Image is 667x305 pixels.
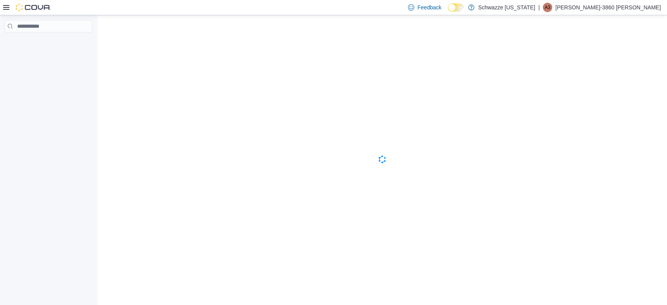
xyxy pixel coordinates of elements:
[555,3,661,12] p: [PERSON_NAME]-3860 [PERSON_NAME]
[545,3,551,12] span: A3
[538,3,540,12] p: |
[448,4,464,12] input: Dark Mode
[5,34,92,53] nav: Complex example
[543,3,552,12] div: Alexis-3860 Shoope
[478,3,535,12] p: Schwazze [US_STATE]
[417,4,441,11] span: Feedback
[16,4,51,11] img: Cova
